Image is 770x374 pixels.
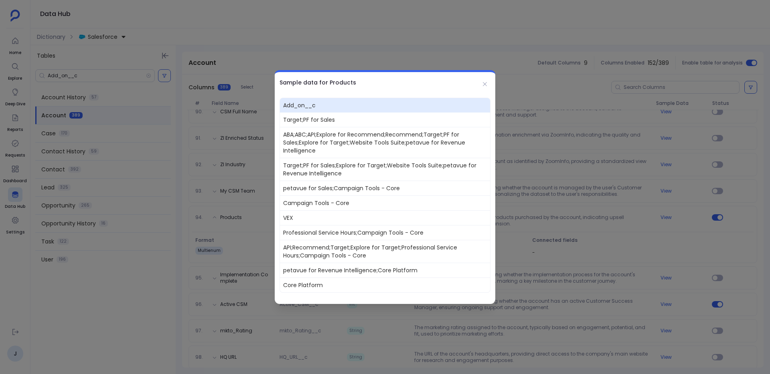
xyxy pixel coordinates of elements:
span: Target;PF for Sales [280,113,490,127]
span: petavue for Revenue Intelligence;Core Platform [280,263,490,277]
span: API;Recommend;Target;Explore for Target;Professional Service Hours;Campaign Tools - Core [280,240,490,263]
span: Add_on__c [280,98,490,113]
span: Core Platform [280,277,490,292]
span: VEX [280,210,490,225]
span: ABA;ABC;API;Explore for Recommend;Recommend;Target;PF for Sales;Explore for Target;Website Tools ... [280,127,490,158]
span: Professional Service Hours;Campaign Tools - Core [280,225,490,240]
span: petavue for Sales;Campaign Tools - Core [280,181,490,195]
span: Target;PF for Sales;Explore for Target;Website Tools Suite;petavue for Revenue Intelligence [280,158,490,181]
h2: Sample data for Products [280,78,356,86]
span: Campaign Tools - Core [280,195,490,210]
